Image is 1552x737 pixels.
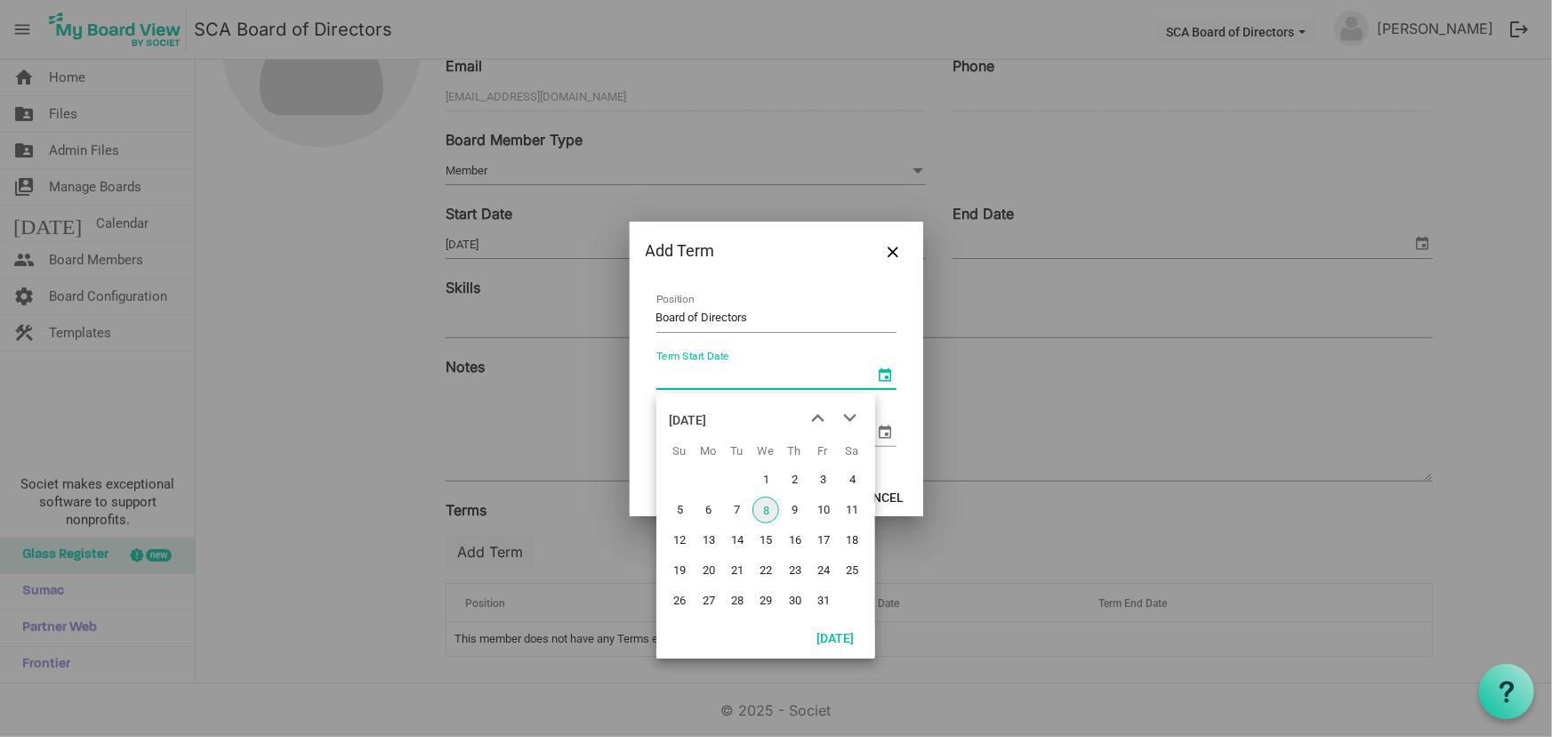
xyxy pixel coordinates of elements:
th: Mo [694,438,722,465]
th: Th [780,438,808,465]
span: Thursday, October 30, 2025 [782,587,808,614]
span: Saturday, October 25, 2025 [839,557,865,584]
th: We [751,438,779,465]
span: Saturday, October 11, 2025 [839,497,865,523]
th: Su [665,438,694,465]
span: Monday, October 13, 2025 [696,527,722,554]
span: Friday, October 10, 2025 [810,497,837,523]
span: Sunday, October 19, 2025 [667,557,694,584]
button: previous month [802,402,834,434]
span: Tuesday, October 7, 2025 [724,497,751,523]
button: Close [881,238,907,264]
th: Sa [837,438,865,465]
span: Tuesday, October 28, 2025 [724,587,751,614]
span: Tuesday, October 21, 2025 [724,557,751,584]
span: Saturday, October 4, 2025 [839,466,865,493]
button: Cancel [846,484,916,509]
span: Thursday, October 2, 2025 [782,466,808,493]
span: Tuesday, October 14, 2025 [724,527,751,554]
span: Friday, October 31, 2025 [810,587,837,614]
span: Monday, October 27, 2025 [696,587,722,614]
span: select [875,421,897,442]
span: Wednesday, October 22, 2025 [752,557,779,584]
span: Thursday, October 16, 2025 [782,527,808,554]
th: Fr [808,438,837,465]
span: Wednesday, October 15, 2025 [752,527,779,554]
span: Thursday, October 9, 2025 [782,497,808,523]
span: Friday, October 24, 2025 [810,557,837,584]
td: Wednesday, October 8, 2025 [751,495,779,525]
span: Friday, October 17, 2025 [810,527,837,554]
button: next month [834,402,866,434]
button: Today [806,625,866,650]
span: Sunday, October 5, 2025 [667,497,694,523]
span: Saturday, October 18, 2025 [839,527,865,554]
th: Tu [722,438,751,465]
div: Dialog edit [630,222,923,516]
span: Wednesday, October 8, 2025 [752,497,779,523]
span: Wednesday, October 29, 2025 [752,587,779,614]
span: Monday, October 6, 2025 [696,497,722,523]
div: title [670,402,707,438]
span: Sunday, October 12, 2025 [667,527,694,554]
span: Wednesday, October 1, 2025 [752,466,779,493]
span: Monday, October 20, 2025 [696,557,722,584]
div: Add Term [646,238,855,264]
span: Friday, October 3, 2025 [810,466,837,493]
span: select [875,364,897,385]
span: Thursday, October 23, 2025 [782,557,808,584]
span: Sunday, October 26, 2025 [667,587,694,614]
